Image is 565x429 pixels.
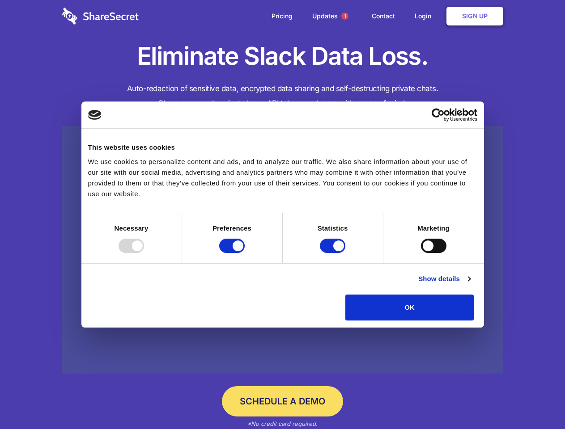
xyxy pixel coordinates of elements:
a: Usercentrics Cookiebot - opens in a new window [399,108,477,122]
a: Schedule a Demo [222,386,343,416]
div: This website uses cookies [88,142,477,153]
h1: Eliminate Slack Data Loss. [62,40,503,72]
strong: Preferences [212,224,251,232]
a: Wistia video thumbnail [62,126,503,374]
button: OK [345,294,474,320]
strong: Necessary [115,224,149,232]
em: *No credit card required. [247,420,318,427]
a: Login [406,2,445,30]
img: logo-wordmark-white-trans-d4663122ce5f474addd5e946df7df03e33cb6a1c49d2221995e7729f52c070b2.svg [62,8,139,25]
a: Pricing [263,2,302,30]
a: Contact [363,2,404,30]
span: 1 [341,13,348,20]
a: Show details [418,273,470,284]
h4: Auto-redaction of sensitive data, encrypted data sharing and self-destructing private chats. Shar... [62,81,503,111]
strong: Marketing [417,224,450,232]
strong: Statistics [318,224,348,232]
img: logo [88,110,102,120]
a: Sign Up [446,7,503,25]
div: We use cookies to personalize content and ads, and to analyze our traffic. We also share informat... [88,156,477,199]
